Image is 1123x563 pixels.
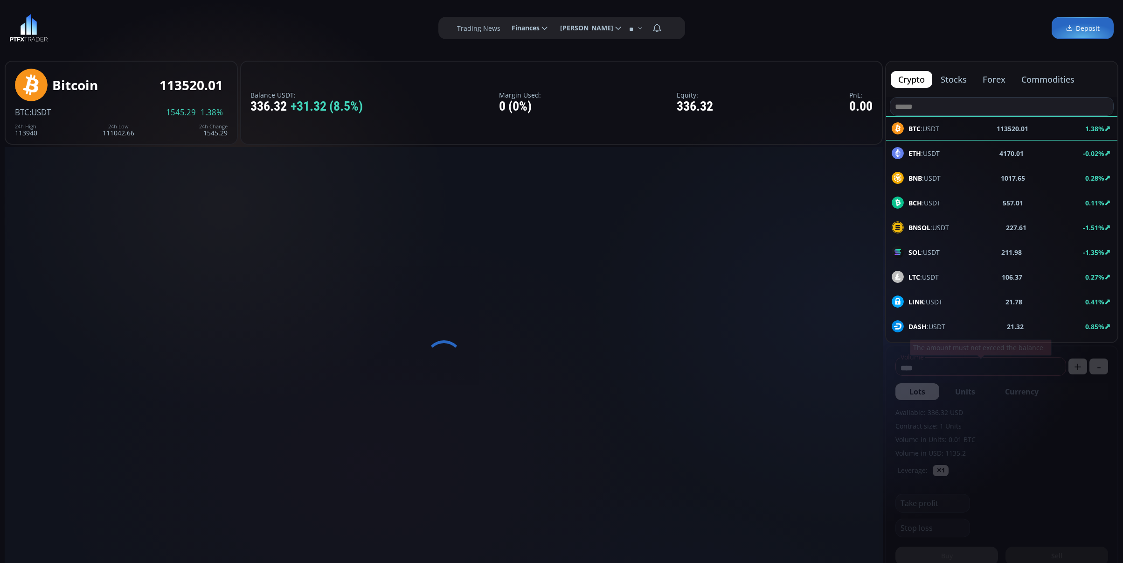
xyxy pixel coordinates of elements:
[1083,149,1104,158] b: -0.02%
[908,173,941,183] span: :USDT
[908,223,949,232] span: :USDT
[291,99,363,114] span: +31.32 (8.5%)
[908,322,945,331] span: :USDT
[908,223,930,232] b: BNSOL
[1085,174,1104,183] b: 0.28%
[1083,223,1104,232] b: -1.51%
[908,273,920,281] b: LTC
[499,99,541,114] div: 0 (0%)
[250,99,363,114] div: 336.32
[505,19,540,37] span: Finances
[1005,297,1022,307] b: 21.78
[975,71,1013,88] button: forex
[908,149,921,158] b: ETH
[908,297,943,307] span: :USDT
[201,108,223,117] span: 1.38%
[159,78,223,92] div: 113520.01
[103,124,134,129] div: 24h Low
[166,108,196,117] span: 1545.29
[9,14,48,42] img: LOGO
[849,91,873,99] label: PnL:
[908,247,940,257] span: :USDT
[1006,223,1026,232] b: 227.61
[499,91,541,99] label: Margin Used:
[908,322,927,331] b: DASH
[1066,23,1100,33] span: Deposit
[15,107,29,118] span: BTC
[199,124,228,136] div: 1545.29
[554,19,613,37] span: [PERSON_NAME]
[908,272,939,282] span: :USDT
[1001,173,1025,183] b: 1017.65
[849,99,873,114] div: 0.00
[908,198,941,208] span: :USDT
[1002,272,1022,282] b: 106.37
[29,107,51,118] span: :USDT
[677,91,713,99] label: Equity:
[199,124,228,129] div: 24h Change
[103,124,134,136] div: 111042.66
[15,124,37,129] div: 24h High
[1003,198,1023,208] b: 557.01
[933,71,974,88] button: stocks
[1083,248,1104,257] b: -1.35%
[908,248,921,257] b: SOL
[1085,297,1104,306] b: 0.41%
[908,148,940,158] span: :USDT
[1085,198,1104,207] b: 0.11%
[1001,247,1022,257] b: 211.98
[908,198,922,207] b: BCH
[52,78,98,92] div: Bitcoin
[677,99,713,114] div: 336.32
[1085,322,1104,331] b: 0.85%
[457,23,500,33] label: Trading News
[999,148,1024,158] b: 4170.01
[1052,17,1114,39] a: Deposit
[1014,71,1082,88] button: commodities
[1085,273,1104,281] b: 0.27%
[908,297,924,306] b: LINK
[1007,322,1024,331] b: 21.32
[891,71,932,88] button: crypto
[250,91,363,99] label: Balance USDT:
[908,174,922,183] b: BNB
[15,124,37,136] div: 113940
